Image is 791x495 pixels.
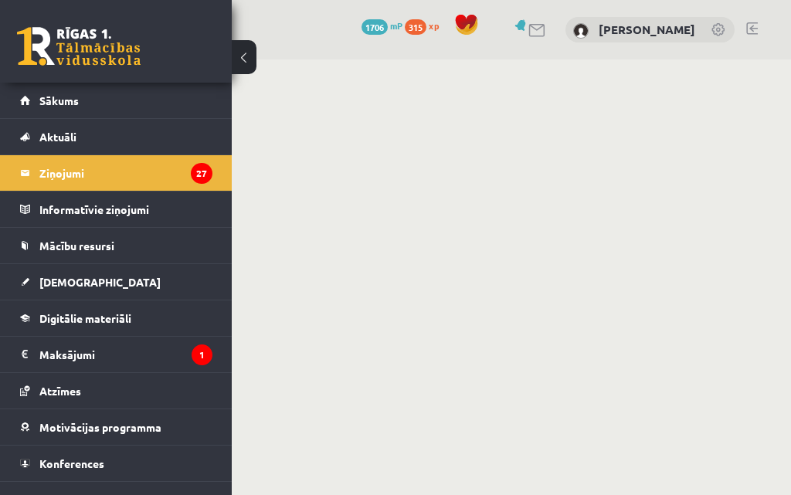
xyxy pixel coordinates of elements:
[17,27,141,66] a: Rīgas 1. Tālmācības vidusskola
[39,239,114,253] span: Mācību resursi
[39,130,76,144] span: Aktuāli
[39,311,131,325] span: Digitālie materiāli
[599,22,695,37] a: [PERSON_NAME]
[20,373,212,409] a: Atzīmes
[191,163,212,184] i: 27
[20,409,212,445] a: Motivācijas programma
[20,446,212,481] a: Konferences
[573,23,589,39] img: Roberta Visocka
[39,155,212,191] legend: Ziņojumi
[192,344,212,365] i: 1
[20,155,212,191] a: Ziņojumi27
[362,19,402,32] a: 1706 mP
[39,192,212,227] legend: Informatīvie ziņojumi
[405,19,446,32] a: 315 xp
[20,228,212,263] a: Mācību resursi
[429,19,439,32] span: xp
[390,19,402,32] span: mP
[39,93,79,107] span: Sākums
[39,456,104,470] span: Konferences
[20,300,212,336] a: Digitālie materiāli
[39,337,212,372] legend: Maksājumi
[362,19,388,35] span: 1706
[39,420,161,434] span: Motivācijas programma
[20,83,212,118] a: Sākums
[20,119,212,154] a: Aktuāli
[20,337,212,372] a: Maksājumi1
[39,275,161,289] span: [DEMOGRAPHIC_DATA]
[20,264,212,300] a: [DEMOGRAPHIC_DATA]
[39,384,81,398] span: Atzīmes
[405,19,426,35] span: 315
[20,192,212,227] a: Informatīvie ziņojumi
